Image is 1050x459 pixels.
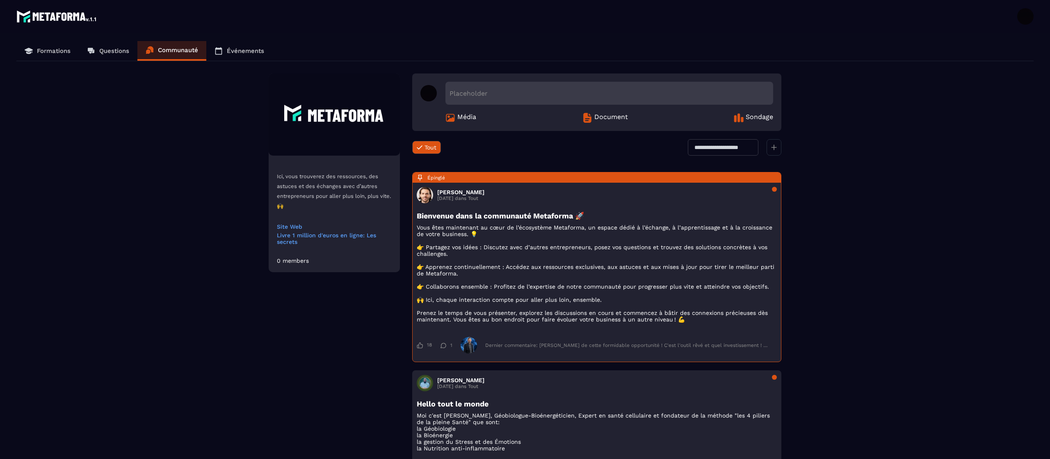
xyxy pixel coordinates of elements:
p: Formations [37,47,71,55]
p: Moi c'est [PERSON_NAME], Géobiologue-Bioénergéticien, Expert en santé cellulaire et fondateur de ... [417,412,777,452]
span: Sondage [746,113,773,123]
h3: Bienvenue dans la communauté Metaforma 🚀 [417,211,777,220]
span: Tout [425,144,436,151]
span: 18 [427,342,432,349]
div: 0 members [277,257,309,264]
a: Livre 1 million d'euros en ligne: Les secrets [277,232,392,245]
p: Vous êtes maintenant au cœur de l’écosystème Metaforma, un espace dédié à l’échange, à l’apprenti... [417,224,777,323]
a: Questions [79,41,137,61]
span: Épinglé [427,175,445,181]
a: Événements [206,41,272,61]
span: Document [594,113,628,123]
div: Placeholder [445,82,773,105]
p: [DATE] dans Tout [437,383,484,389]
img: Community background [269,73,400,156]
p: Événements [227,47,264,55]
h3: [PERSON_NAME] [437,189,484,195]
p: Questions [99,47,129,55]
h3: [PERSON_NAME] [437,377,484,383]
p: Communauté [158,46,198,54]
a: Formations [16,41,79,61]
p: [DATE] dans Tout [437,195,484,201]
span: Média [457,113,476,123]
a: Communauté [137,41,206,61]
p: Ici, vous trouverez des ressources, des astuces et des échanges avec d’autres entrepreneurs pour ... [277,172,392,211]
div: Dernier commentaire: [PERSON_NAME] de cette formidable opportunité ! C'est l'outil rêvé et quel i... [485,342,769,348]
img: logo [16,8,98,25]
h3: Hello tout le monde [417,399,777,408]
span: 1 [450,342,452,348]
a: Site Web [277,223,392,230]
